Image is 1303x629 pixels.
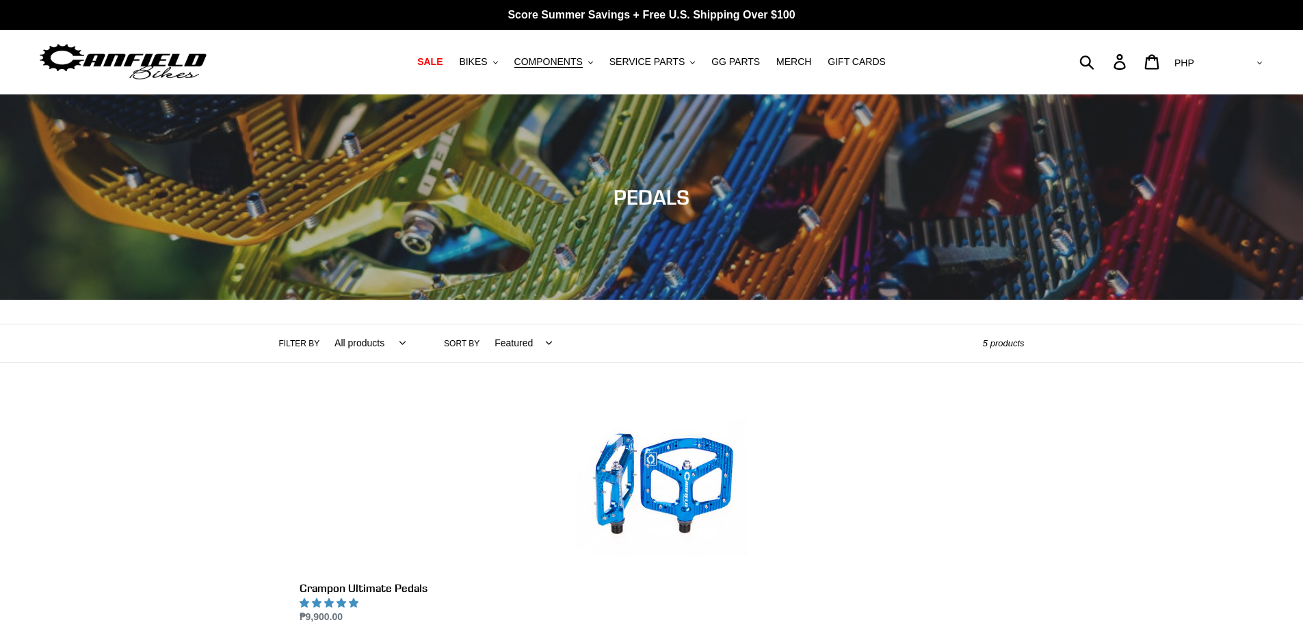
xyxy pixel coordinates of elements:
[459,56,487,68] span: BIKES
[821,53,893,71] a: GIFT CARDS
[614,185,689,209] span: PEDALS
[983,338,1025,348] span: 5 products
[508,53,600,71] button: COMPONENTS
[603,53,702,71] button: SERVICE PARTS
[1087,47,1122,77] input: Search
[609,56,685,68] span: SERVICE PARTS
[776,56,811,68] span: MERCH
[705,53,767,71] a: GG PARTS
[279,337,320,350] label: Filter by
[38,40,209,84] img: Canfield Bikes
[417,56,443,68] span: SALE
[444,337,479,350] label: Sort by
[410,53,449,71] a: SALE
[769,53,818,71] a: MERCH
[452,53,504,71] button: BIKES
[828,56,886,68] span: GIFT CARDS
[514,56,583,68] span: COMPONENTS
[711,56,760,68] span: GG PARTS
